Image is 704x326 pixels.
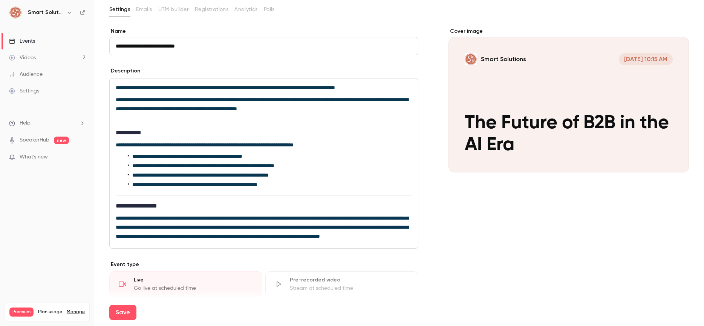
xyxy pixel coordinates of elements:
section: description [109,78,418,249]
div: Settings [9,87,39,95]
div: LiveGo live at scheduled time [109,271,262,297]
div: Live [134,276,253,284]
span: UTM builder [158,6,189,14]
a: SpeakerHub [20,136,49,144]
span: Registrations [195,6,228,14]
label: Description [109,67,140,75]
div: Pre-recorded videoStream at scheduled time [265,271,418,297]
div: Videos [9,54,36,62]
a: Manage [67,309,85,315]
span: Analytics [234,6,258,14]
span: Help [20,119,31,127]
section: Cover image [448,28,689,172]
span: Plan usage [38,309,62,315]
div: Stream at scheduled time [290,284,409,292]
img: Smart Solutions [9,6,21,18]
p: Event type [109,261,418,268]
div: editor [110,78,418,248]
div: Audience [9,71,43,78]
span: Premium [9,308,34,317]
span: Emails [136,6,152,14]
span: What's new [20,153,48,161]
button: Save [109,305,136,320]
label: Cover image [448,28,689,35]
div: Events [9,37,35,45]
span: new [54,137,69,144]
label: Name [109,28,418,35]
iframe: Noticeable Trigger [76,154,85,161]
div: Pre-recorded video [290,276,409,284]
div: Go live at scheduled time [134,284,253,292]
button: Settings [109,3,130,15]
h6: Smart Solutions [28,9,63,16]
span: Polls [264,6,275,14]
li: help-dropdown-opener [9,119,85,127]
